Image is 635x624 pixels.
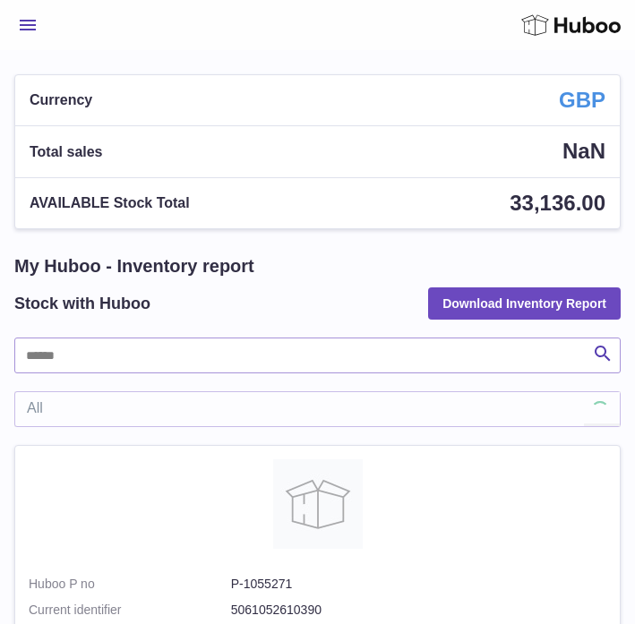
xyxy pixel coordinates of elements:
a: AVAILABLE Stock Total 33,136.00 [15,178,620,228]
dd: 5061052610390 [231,602,606,619]
h1: My Huboo - Inventory report [14,254,621,278]
span: Currency [30,90,92,110]
h2: Stock with Huboo [14,293,150,314]
dt: Current identifier [29,602,231,619]
dt: Huboo P no [29,576,231,593]
span: AVAILABLE Stock Total [30,193,190,213]
button: Download Inventory Report [428,287,621,320]
dd: P-1055271 [231,576,606,593]
span: NaN [562,139,605,163]
a: Total sales NaN [15,126,620,176]
span: 33,136.00 [510,191,605,215]
strong: GBP [559,86,605,115]
img: product image [273,459,363,549]
span: Total sales [30,142,103,162]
